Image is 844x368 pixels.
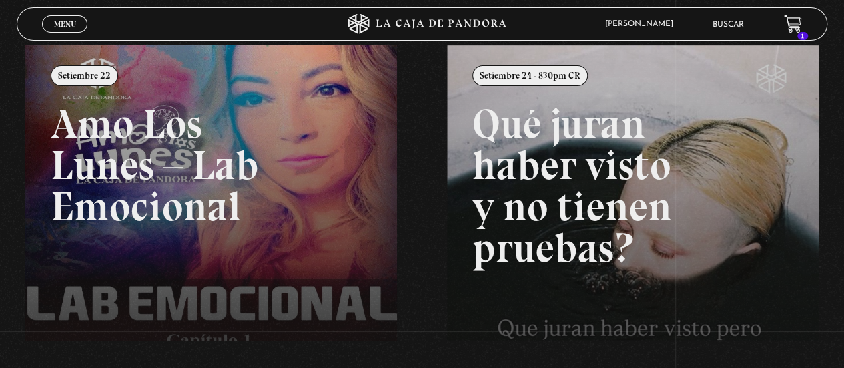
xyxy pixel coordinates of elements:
span: Cerrar [49,31,81,41]
a: Buscar [713,21,744,29]
span: [PERSON_NAME] [598,20,687,28]
span: 1 [797,32,808,40]
a: 1 [784,15,802,33]
span: Menu [54,20,76,28]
